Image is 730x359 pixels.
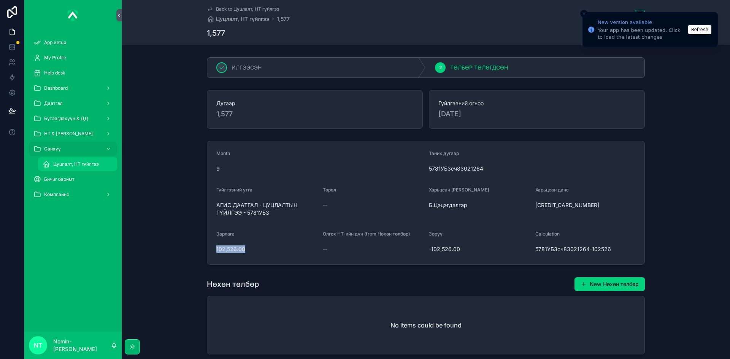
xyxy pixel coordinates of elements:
[535,201,636,209] span: [CREDIT_CARD_NUMBER]
[535,245,636,253] span: 5781УБЗсч83021264-102526
[216,109,413,119] span: 1,577
[44,100,63,106] span: Даатгал
[29,96,117,110] a: Даатгал
[44,55,66,61] span: My Profile
[429,165,635,172] span: 5781УБЗсч83021264
[216,15,269,23] span: Цуцлалт, НТ гүйлгээ
[216,245,317,253] span: 102,526.00
[29,188,117,201] a: Комплайнс
[580,10,588,17] button: Close toast
[24,30,122,211] div: scrollable content
[323,245,327,253] span: --
[29,66,117,80] a: Help desk
[323,231,410,237] span: Олгох НТ-ийн дүн (from Нөхөн төлбөр)
[277,15,290,23] a: 1,577
[598,19,686,26] div: New version available
[216,201,317,217] span: АГИС ДААТГАЛ - ЦУЦЛАЛТЫН ГҮЙЛГЭЭ - 5781УБЗ
[429,187,489,193] span: Харьцсан [PERSON_NAME]
[439,65,442,71] span: 2
[29,127,117,141] a: НТ & [PERSON_NAME]
[29,112,117,125] a: Бүтээгдэхүүн & ДД
[44,115,88,122] span: Бүтээгдэхүүн & ДД
[216,100,413,107] span: Дугаар
[29,172,117,186] a: Бичиг баримт
[29,51,117,65] a: My Profile
[207,28,225,38] h1: 1,577
[44,70,65,76] span: Help desk
[216,165,423,172] span: 9
[429,231,443,237] span: Зөрүү
[429,245,529,253] span: -102,526.00
[216,150,230,156] span: Month
[216,6,279,12] span: Back to Цуцлалт, НТ гүйлгээ
[207,6,279,12] a: Back to Цуцлалт, НТ гүйлгээ
[688,25,711,34] button: Refresh
[429,201,529,209] span: Б.Цэцэгдэлгэр
[232,64,262,71] span: ИЛГЭЭСЭН
[53,161,99,167] span: Цуцлалт, НТ гүйлгээ
[323,187,336,193] span: Төрөл
[29,142,117,156] a: Санхүү
[207,15,269,23] a: Цуцлалт, НТ гүйлгээ
[598,27,686,41] div: Your app has been updated. Click to load the latest changes
[390,321,462,330] h2: No items could be found
[44,146,61,152] span: Санхүү
[535,187,569,193] span: Харьцсан данс
[34,341,42,350] span: NT
[29,81,117,95] a: Dashboard
[429,150,459,156] span: Таних дугаар
[44,191,69,198] span: Комплайнс
[44,131,93,137] span: НТ & [PERSON_NAME]
[216,187,252,193] span: Гүйлгээний утга
[207,279,259,289] h1: Нөхөн төлбөр
[438,100,635,107] span: Гүйлгээний огноо
[38,157,117,171] a: Цуцлалт, НТ гүйлгээ
[323,201,327,209] span: --
[29,36,117,49] a: App Setup
[216,231,235,237] span: Зарлага
[535,231,560,237] span: Calculation
[53,338,111,353] p: Nomin-[PERSON_NAME]
[44,40,66,46] span: App Setup
[44,176,75,182] span: Бичиг баримт
[68,9,78,21] img: App logo
[574,277,645,291] button: New Нөхөн төлбөр
[450,64,508,71] span: ТӨЛБӨР ТӨЛӨГДСӨН
[438,109,635,119] span: [DATE]
[44,85,68,91] span: Dashboard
